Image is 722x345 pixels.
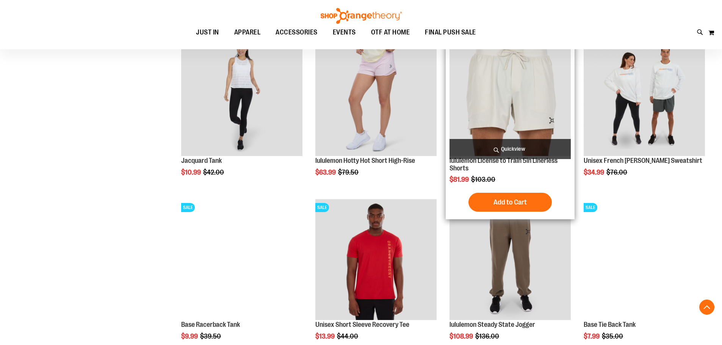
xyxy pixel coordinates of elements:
[181,321,240,328] a: Base Racerback Tank
[234,24,261,41] span: APPAREL
[371,24,410,41] span: OTF AT HOME
[338,169,360,176] span: $79.50
[584,203,597,212] span: SALE
[584,157,702,164] a: Unisex French [PERSON_NAME] Sweatshirt
[177,31,306,195] div: product
[449,157,558,172] a: lululemon License to Train 5in Linerless Shorts
[584,199,705,320] img: Product image for Base Tie Back Tank
[315,157,415,164] a: lululemon Hotty Hot Short High-Rise
[602,333,624,340] span: $35.00
[449,321,535,328] a: lululemon Steady State Jogger
[449,35,571,157] a: lululemon License to Train 5in Linerless ShortsSALE
[181,199,302,322] a: Product image for Base Racerback TankSALE
[449,176,470,183] span: $81.99
[449,139,571,159] a: Quickview
[319,8,403,24] img: Shop Orangetheory
[181,169,202,176] span: $10.99
[315,321,409,328] a: Unisex Short Sleeve Recovery Tee
[315,199,437,320] img: Product image for Unisex Short Sleeve Recovery Tee
[363,24,418,41] a: OTF AT HOME
[584,333,601,340] span: $7.99
[315,203,329,212] span: SALE
[315,169,337,176] span: $63.99
[203,169,225,176] span: $42.00
[196,24,219,41] span: JUST IN
[188,24,227,41] a: JUST IN
[276,24,318,41] span: ACCESSORIES
[493,198,527,206] span: Add to Cart
[315,333,336,340] span: $13.99
[580,31,709,195] div: product
[181,35,302,157] a: Front view of Jacquard TankSALE
[468,193,552,212] button: Add to Cart
[584,35,705,156] img: Unisex French Terry Crewneck Sweatshirt primary image
[315,35,437,157] a: lululemon Hotty Hot Short High-RiseSALE
[584,169,605,176] span: $34.99
[333,24,356,41] span: EVENTS
[699,300,714,315] button: Back To Top
[181,199,302,320] img: Product image for Base Racerback Tank
[268,24,325,41] a: ACCESSORIES
[446,31,575,219] div: product
[417,24,484,41] a: FINAL PUSH SALE
[449,199,571,320] img: lululemon Steady State Jogger
[475,333,500,340] span: $136.00
[337,333,359,340] span: $44.00
[449,333,474,340] span: $108.99
[181,203,195,212] span: SALE
[312,31,440,195] div: product
[449,35,571,156] img: lululemon License to Train 5in Linerless Shorts
[425,24,476,41] span: FINAL PUSH SALE
[584,35,705,157] a: Unisex French Terry Crewneck Sweatshirt primary imageSALE
[471,176,496,183] span: $103.00
[315,35,437,156] img: lululemon Hotty Hot Short High-Rise
[181,333,199,340] span: $9.99
[200,333,222,340] span: $39.50
[315,199,437,322] a: Product image for Unisex Short Sleeve Recovery TeeSALE
[449,199,571,322] a: lululemon Steady State JoggerSALE
[181,157,222,164] a: Jacquard Tank
[181,35,302,156] img: Front view of Jacquard Tank
[606,169,628,176] span: $76.00
[227,24,268,41] a: APPAREL
[325,24,363,41] a: EVENTS
[584,199,705,322] a: Product image for Base Tie Back TankSALE
[584,321,636,328] a: Base Tie Back Tank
